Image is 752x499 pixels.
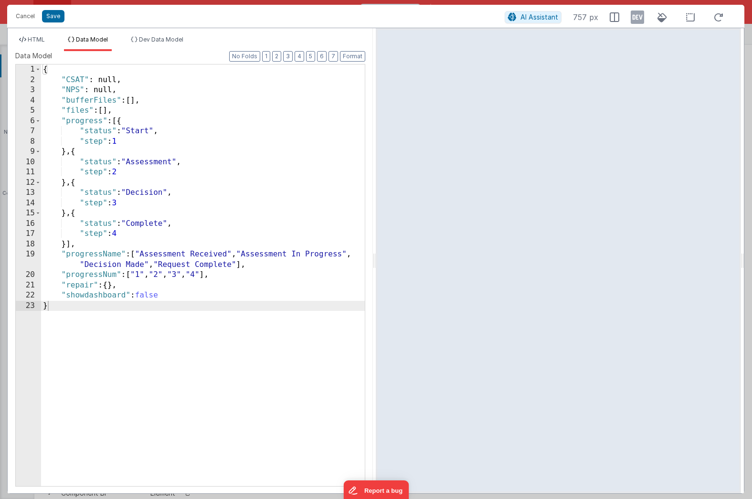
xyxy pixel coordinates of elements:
div: 4 [16,96,41,106]
div: 12 [16,178,41,188]
div: 5 [16,106,41,116]
span: HTML [28,36,45,43]
button: 1 [262,51,270,62]
div: 20 [16,270,41,280]
div: 15 [16,208,41,219]
div: 17 [16,229,41,239]
div: 11 [16,167,41,178]
span: Data Model [76,36,108,43]
div: 2 [16,75,41,85]
button: 4 [295,51,304,62]
div: 1 [16,64,41,75]
div: 10 [16,157,41,168]
button: Format [340,51,365,62]
div: 9 [16,147,41,157]
button: AI Assistant [505,11,561,23]
div: 23 [16,301,41,311]
button: 3 [283,51,293,62]
button: 2 [272,51,281,62]
div: 19 [16,249,41,270]
div: 13 [16,188,41,198]
div: 18 [16,239,41,250]
span: AI Assistant [520,13,558,21]
span: Dev Data Model [139,36,183,43]
div: 21 [16,280,41,291]
button: 7 [328,51,338,62]
span: Data Model [15,51,52,61]
div: 22 [16,290,41,301]
div: 6 [16,116,41,127]
div: 7 [16,126,41,137]
button: Save [42,10,64,22]
button: 5 [306,51,315,62]
div: 14 [16,198,41,209]
button: Cancel [11,10,40,23]
span: 757 px [573,11,598,23]
div: 3 [16,85,41,96]
div: 8 [16,137,41,147]
button: No Folds [229,51,260,62]
div: 16 [16,219,41,229]
button: 6 [317,51,327,62]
